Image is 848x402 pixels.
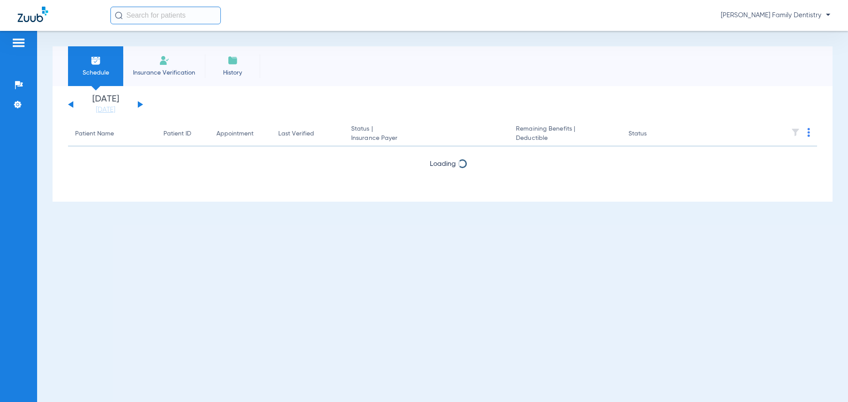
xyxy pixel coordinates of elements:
[159,55,170,66] img: Manual Insurance Verification
[79,105,132,114] a: [DATE]
[344,122,509,147] th: Status |
[75,129,149,139] div: Patient Name
[163,129,202,139] div: Patient ID
[278,129,337,139] div: Last Verified
[11,38,26,48] img: hamburger-icon
[75,68,117,77] span: Schedule
[516,134,614,143] span: Deductible
[115,11,123,19] img: Search Icon
[110,7,221,24] input: Search for patients
[163,129,191,139] div: Patient ID
[509,122,621,147] th: Remaining Benefits |
[721,11,830,20] span: [PERSON_NAME] Family Dentistry
[351,134,502,143] span: Insurance Payer
[278,129,314,139] div: Last Verified
[212,68,254,77] span: History
[91,55,101,66] img: Schedule
[807,128,810,137] img: group-dot-blue.svg
[18,7,48,22] img: Zuub Logo
[227,55,238,66] img: History
[79,95,132,114] li: [DATE]
[621,122,681,147] th: Status
[216,129,264,139] div: Appointment
[130,68,198,77] span: Insurance Verification
[216,129,254,139] div: Appointment
[791,128,800,137] img: filter.svg
[75,129,114,139] div: Patient Name
[430,161,456,168] span: Loading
